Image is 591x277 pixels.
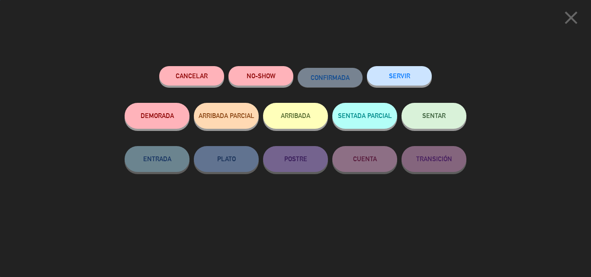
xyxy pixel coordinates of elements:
i: close [560,7,582,29]
button: CUENTA [332,146,397,172]
button: close [558,6,585,32]
span: SENTAR [422,112,446,119]
button: DEMORADA [125,103,190,129]
button: SENTAR [401,103,466,129]
button: CONFIRMADA [298,68,363,87]
button: TRANSICIÓN [401,146,466,172]
button: SERVIR [367,66,432,86]
button: ARRIBADA PARCIAL [194,103,259,129]
button: SENTADA PARCIAL [332,103,397,129]
button: NO-SHOW [228,66,293,86]
button: ARRIBADA [263,103,328,129]
span: ARRIBADA PARCIAL [199,112,254,119]
button: Cancelar [159,66,224,86]
button: ENTRADA [125,146,190,172]
button: PLATO [194,146,259,172]
button: POSTRE [263,146,328,172]
span: CONFIRMADA [311,74,350,81]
